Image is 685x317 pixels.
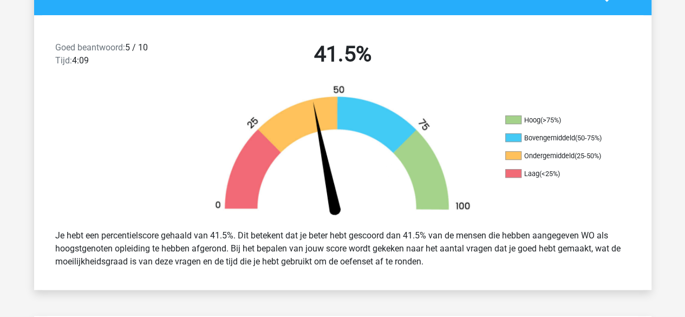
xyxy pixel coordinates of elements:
h2: 41.5% [203,41,482,67]
div: (<25%) [539,170,560,178]
li: Ondergemiddeld [505,151,614,161]
div: 5 / 10 4:09 [47,41,195,72]
img: 42.b7149a039e20.png [197,85,489,221]
li: Bovengemiddeld [505,133,614,143]
li: Hoog [505,115,614,125]
span: Tijd: [55,55,72,66]
div: (25-50%) [575,152,601,160]
li: Laag [505,169,614,179]
div: (50-75%) [575,134,602,142]
div: Je hebt een percentielscore gehaald van 41.5%. Dit betekent dat je beter hebt gescoord dan 41.5% ... [47,225,638,273]
div: (>75%) [540,116,561,124]
span: Goed beantwoord: [55,42,125,53]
